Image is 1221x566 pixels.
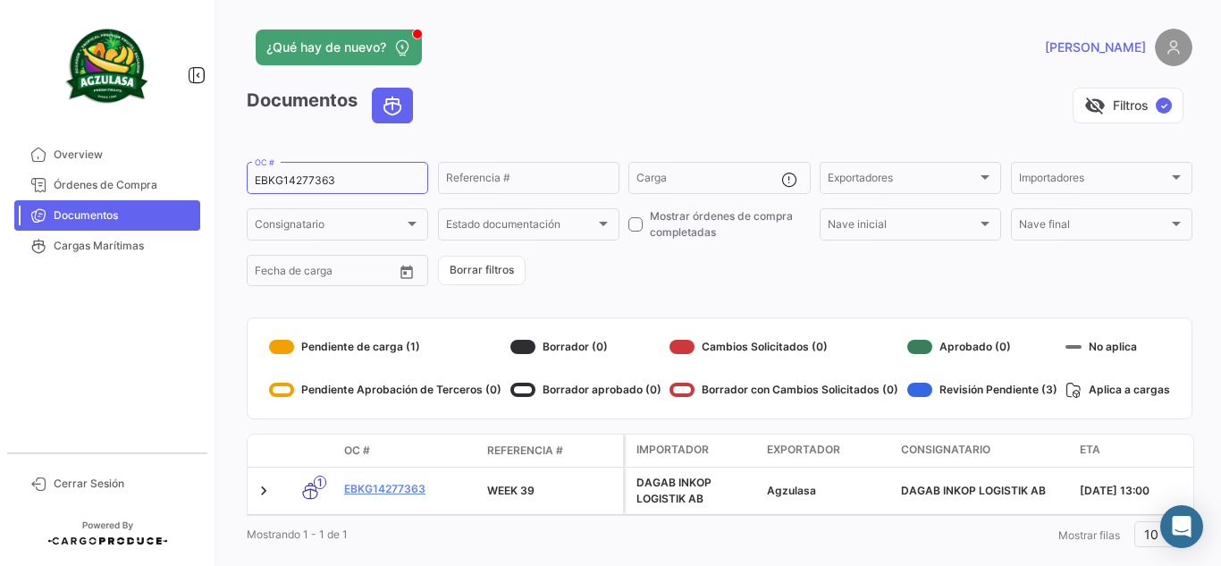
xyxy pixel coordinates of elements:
[269,376,501,404] div: Pendiente Aprobación de Terceros (0)
[636,475,753,507] div: DAGAB INKOP LOGISTIK AB
[760,435,894,467] datatable-header-cell: Exportador
[1045,38,1146,56] span: [PERSON_NAME]
[446,221,595,233] span: Estado documentación
[1160,505,1203,548] div: Abrir Intercom Messenger
[636,442,709,458] span: Importador
[907,376,1057,404] div: Revisión Pendiente (3)
[1144,527,1158,542] span: 10
[14,231,200,261] a: Cargas Marítimas
[14,139,200,170] a: Overview
[894,435,1073,467] datatable-header-cell: Consignatario
[344,443,370,459] span: OC #
[1156,97,1172,114] span: ✓
[337,435,480,466] datatable-header-cell: OC #
[54,147,193,163] span: Overview
[901,442,990,458] span: Consignatario
[1065,333,1170,361] div: No aplica
[54,476,193,492] span: Cerrar Sesión
[247,88,418,123] h3: Documentos
[314,476,326,489] span: 1
[255,482,273,500] a: Expand/Collapse Row
[510,376,661,404] div: Borrador aprobado (0)
[767,442,840,458] span: Exportador
[299,267,366,280] input: Hasta
[14,200,200,231] a: Documentos
[283,444,337,458] datatable-header-cell: Modo de Transporte
[907,333,1057,361] div: Aprobado (0)
[669,376,898,404] div: Borrador con Cambios Solicitados (0)
[255,221,404,233] span: Consignatario
[480,435,623,466] datatable-header-cell: Referencia #
[438,256,526,285] button: Borrar filtros
[650,208,810,241] span: Mostrar órdenes de compra completadas
[1084,95,1106,116] span: visibility_off
[828,174,977,187] span: Exportadores
[1073,435,1207,467] datatable-header-cell: ETA
[247,528,348,541] span: Mostrando 1 - 1 de 1
[767,483,887,499] div: Agzulasa
[1019,174,1168,187] span: Importadores
[487,443,563,459] span: Referencia #
[63,21,152,111] img: agzulasa-logo.png
[1080,483,1200,499] div: [DATE] 13:00
[1080,442,1100,458] span: ETA
[255,267,287,280] input: Desde
[269,333,501,361] div: Pendiente de carga (1)
[1155,29,1192,66] img: placeholder-user.png
[14,170,200,200] a: Órdenes de Compra
[1019,221,1168,233] span: Nave final
[54,177,193,193] span: Órdenes de Compra
[256,30,422,65] button: ¿Qué hay de nuevo?
[626,435,760,467] datatable-header-cell: Importador
[1058,528,1120,542] span: Mostrar filas
[344,481,473,497] a: EBKG14277363
[901,484,1046,497] span: DAGAB INKOP LOGISTIK AB
[1065,376,1170,404] div: Aplica a cargas
[266,38,386,56] span: ¿Qué hay de nuevo?
[1073,88,1183,123] button: visibility_offFiltros✓
[828,221,977,233] span: Nave inicial
[510,333,661,361] div: Borrador (0)
[373,89,412,122] button: Ocean
[669,333,898,361] div: Cambios Solicitados (0)
[54,238,193,254] span: Cargas Marítimas
[393,258,420,285] button: Open calendar
[54,207,193,224] span: Documentos
[487,483,616,499] div: WEEK 39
